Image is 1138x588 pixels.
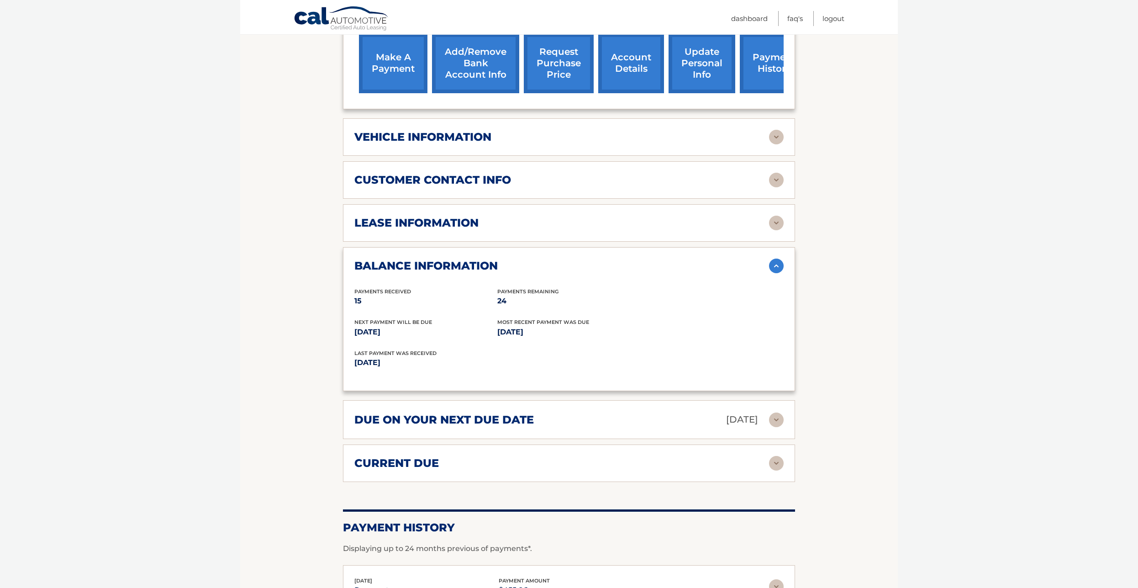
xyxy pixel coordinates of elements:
span: Last Payment was received [354,350,437,356]
h2: customer contact info [354,173,511,187]
a: FAQ's [787,11,803,26]
p: [DATE] [726,412,758,428]
p: [DATE] [354,326,497,339]
span: Payments Remaining [497,288,558,295]
h2: Payment History [343,521,795,535]
a: account details [598,33,664,93]
h2: current due [354,456,439,470]
a: Cal Automotive [294,6,390,32]
h2: lease information [354,216,479,230]
p: Displaying up to 24 months previous of payments*. [343,543,795,554]
img: accordion-rest.svg [769,456,784,471]
a: Logout [822,11,844,26]
h2: due on your next due date [354,413,534,427]
h2: vehicle information [354,130,491,144]
img: accordion-rest.svg [769,413,784,427]
p: [DATE] [354,356,569,369]
a: request purchase price [524,33,594,93]
img: accordion-rest.svg [769,130,784,144]
p: 15 [354,295,497,307]
a: update personal info [669,33,735,93]
a: make a payment [359,33,427,93]
a: Dashboard [731,11,768,26]
h2: balance information [354,259,498,273]
span: Next Payment will be due [354,319,432,325]
span: Payments Received [354,288,411,295]
img: accordion-rest.svg [769,216,784,230]
img: accordion-active.svg [769,259,784,273]
span: Most Recent Payment Was Due [497,319,589,325]
span: [DATE] [354,577,372,584]
p: [DATE] [497,326,640,339]
a: Add/Remove bank account info [432,33,519,93]
span: payment amount [499,577,550,584]
p: 24 [497,295,640,307]
a: payment history [740,33,808,93]
img: accordion-rest.svg [769,173,784,187]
